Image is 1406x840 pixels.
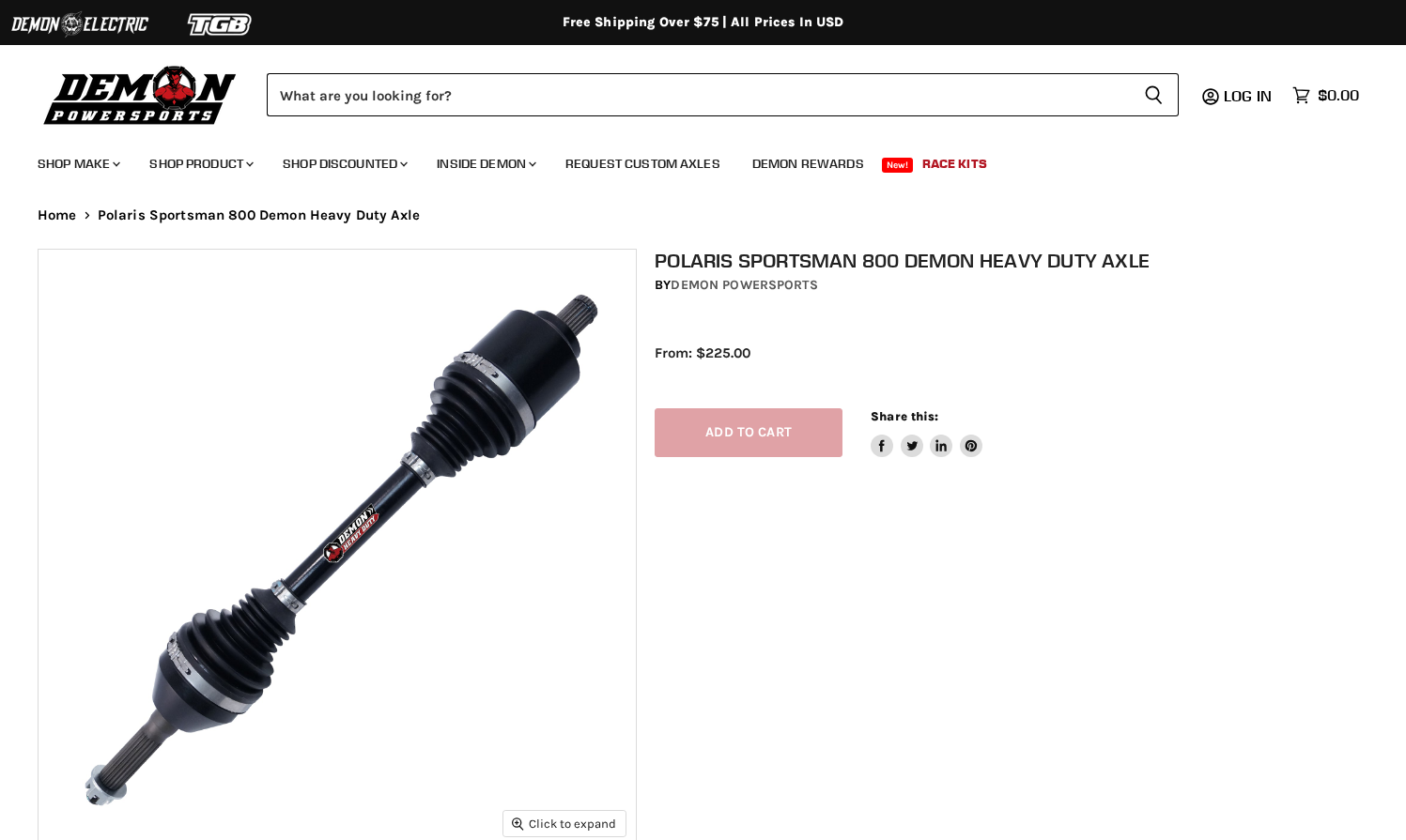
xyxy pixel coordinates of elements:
[38,61,243,128] img: Demon Powersports
[1224,86,1272,105] span: Log in
[23,145,131,183] a: Shop Make
[738,145,878,183] a: Demon Rewards
[38,207,77,223] a: Home
[423,145,548,183] a: Inside Demon
[908,145,1001,183] a: Race Kits
[512,817,616,831] span: Click to expand
[551,145,734,183] a: Request Custom Axles
[9,7,150,42] img: Demon Electric Logo 2
[267,73,1179,116] form: Product
[871,408,982,458] aside: Share this:
[150,7,291,42] img: TGB Logo 2
[671,277,817,293] a: Demon Powersports
[655,275,1386,296] div: by
[135,145,265,183] a: Shop Product
[655,249,1386,272] h1: Polaris Sportsman 800 Demon Heavy Duty Axle
[267,73,1129,116] input: Search
[1129,73,1179,116] button: Search
[871,409,938,423] span: Share this:
[98,207,420,223] span: Polaris Sportsman 800 Demon Heavy Duty Axle
[655,344,750,361] span: From: $225.00
[882,158,914,173] span: New!
[1318,86,1359,104] span: $0.00
[23,137,1354,183] ul: Main menu
[1215,87,1283,104] a: Log in
[503,811,626,836] button: Click to expand
[1283,82,1368,109] a: $0.00
[269,145,419,183] a: Shop Discounted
